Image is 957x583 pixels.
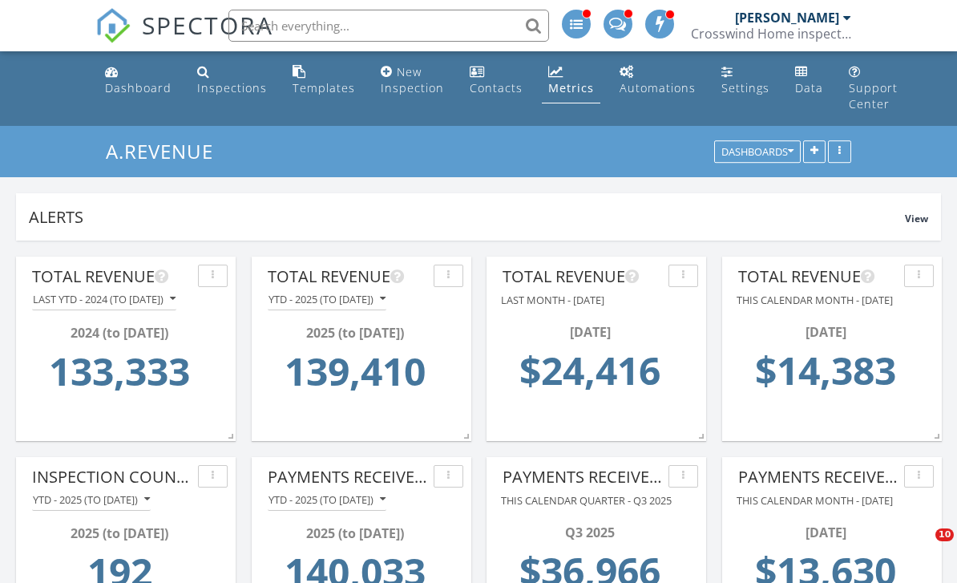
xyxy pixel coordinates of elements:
[33,494,150,505] div: YTD - 2025 (to [DATE])
[507,523,672,542] div: Q3 2025
[273,323,438,342] div: 2025 (to [DATE])
[743,523,908,542] div: [DATE]
[105,80,172,95] div: Dashboard
[37,342,202,410] td: 133333.05
[620,80,696,95] div: Automations
[286,58,361,103] a: Templates
[463,58,529,103] a: Contacts
[32,489,151,511] button: YTD - 2025 (to [DATE])
[503,465,662,489] div: Payments Received through spectora
[721,80,769,95] div: Settings
[902,528,941,567] iframe: Intercom live chat
[293,80,355,95] div: Templates
[32,289,176,310] button: Last YTD - 2024 (to [DATE])
[142,8,273,42] span: SPECTORA
[743,322,908,342] div: [DATE]
[33,294,176,305] div: Last YTD - 2024 (to [DATE])
[735,10,839,26] div: [PERSON_NAME]
[721,147,793,158] div: Dashboards
[507,322,672,342] div: [DATE]
[37,323,202,342] div: 2024 (to [DATE])
[849,80,898,111] div: Support Center
[273,342,438,410] td: 139410.36
[268,489,386,511] button: YTD - 2025 (to [DATE])
[507,342,672,409] td: 24416.22
[29,206,905,228] div: Alerts
[795,80,823,95] div: Data
[191,58,273,103] a: Inspections
[381,64,444,95] div: New Inspection
[715,58,776,103] a: Settings
[268,289,386,310] button: YTD - 2025 (to [DATE])
[548,80,594,95] div: Metrics
[268,265,427,289] div: Total Revenue
[268,465,427,489] div: Payments Received
[197,80,267,95] div: Inspections
[32,465,192,489] div: Inspection Count
[743,342,908,409] td: 14383.09
[470,80,523,95] div: Contacts
[228,10,549,42] input: Search everything...
[542,58,600,103] a: Metrics
[691,26,851,42] div: Crosswind Home inspection
[738,265,898,289] div: Total Revenue
[37,524,202,543] div: 2025 (to [DATE])
[269,294,386,305] div: YTD - 2025 (to [DATE])
[905,212,928,225] span: View
[32,265,192,289] div: Total Revenue
[273,524,438,543] div: 2025 (to [DATE])
[106,138,227,164] a: A.revenue
[99,58,178,103] a: Dashboard
[714,141,801,164] button: Dashboards
[269,494,386,505] div: YTD - 2025 (to [DATE])
[503,265,662,289] div: Total Revenue
[789,58,830,103] a: Data
[95,22,273,55] a: SPECTORA
[842,58,904,119] a: Support Center
[374,58,450,103] a: New Inspection
[95,8,131,43] img: The Best Home Inspection Software - Spectora
[935,528,954,541] span: 10
[613,58,702,103] a: Automations (Advanced)
[738,465,898,489] div: Payments Received through spectora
